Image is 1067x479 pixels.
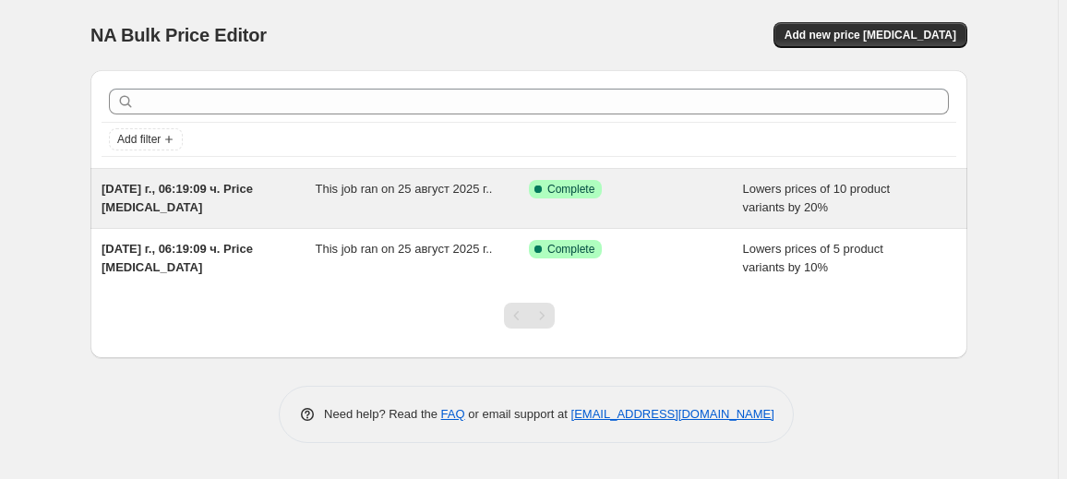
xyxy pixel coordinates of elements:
span: This job ran on 25 август 2025 г.. [316,242,493,256]
a: FAQ [441,407,465,421]
span: Lowers prices of 10 product variants by 20% [743,182,891,214]
span: [DATE] г., 06:19:09 ч. Price [MEDICAL_DATA] [102,242,253,274]
nav: Pagination [504,303,555,329]
span: Complete [547,242,594,257]
button: Add filter [109,128,183,150]
span: or email support at [465,407,571,421]
span: Add filter [117,132,161,147]
span: This job ran on 25 август 2025 г.. [316,182,493,196]
span: Need help? Read the [324,407,441,421]
span: [DATE] г., 06:19:09 ч. Price [MEDICAL_DATA] [102,182,253,214]
span: NA Bulk Price Editor [90,25,267,45]
a: [EMAIL_ADDRESS][DOMAIN_NAME] [571,407,774,421]
span: Complete [547,182,594,197]
span: Lowers prices of 5 product variants by 10% [743,242,883,274]
button: Add new price [MEDICAL_DATA] [773,22,967,48]
span: Add new price [MEDICAL_DATA] [785,28,956,42]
